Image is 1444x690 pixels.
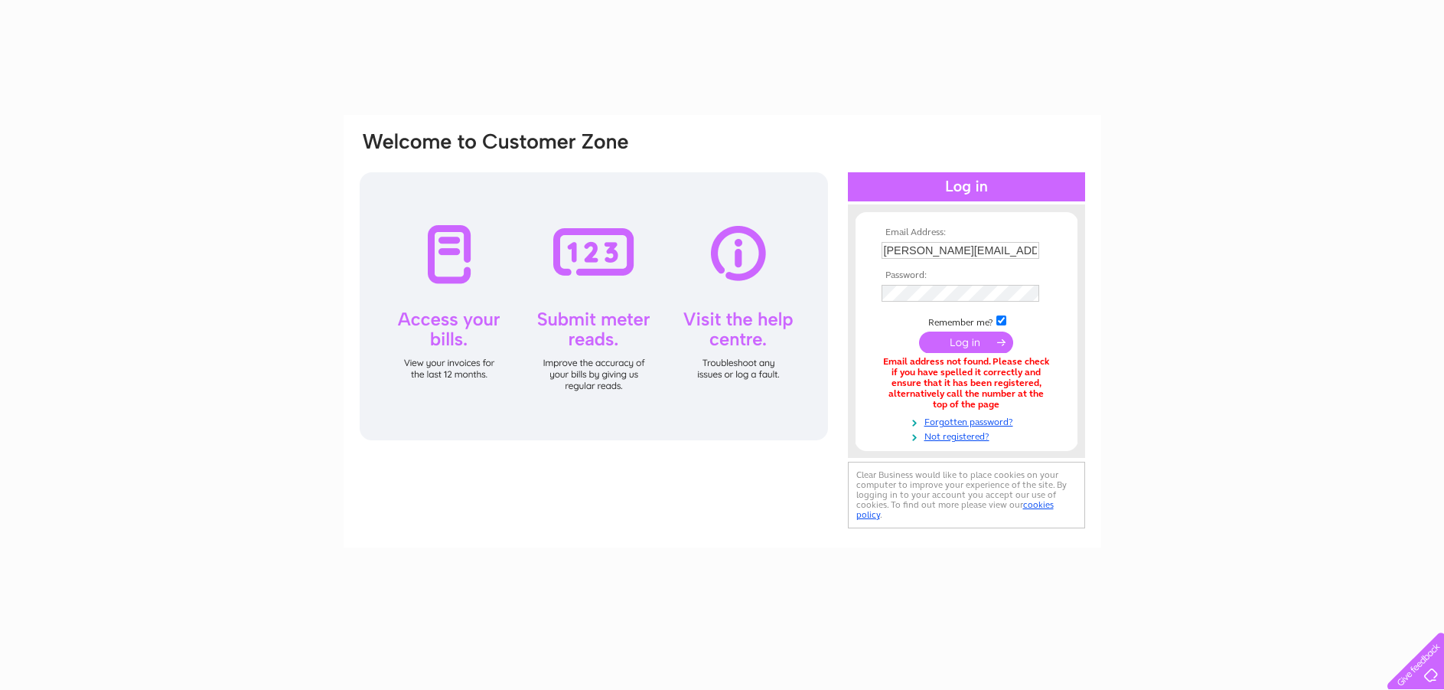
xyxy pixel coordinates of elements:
[882,414,1055,428] a: Forgotten password?
[878,313,1055,329] td: Remember me?
[848,462,1085,528] div: Clear Business would like to place cookies on your computer to improve your experience of the sit...
[882,357,1051,410] div: Email address not found. Please check if you have spelled it correctly and ensure that it has bee...
[878,227,1055,238] th: Email Address:
[882,428,1055,443] a: Not registered?
[878,270,1055,281] th: Password:
[856,499,1054,520] a: cookies policy
[919,332,1013,353] input: Submit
